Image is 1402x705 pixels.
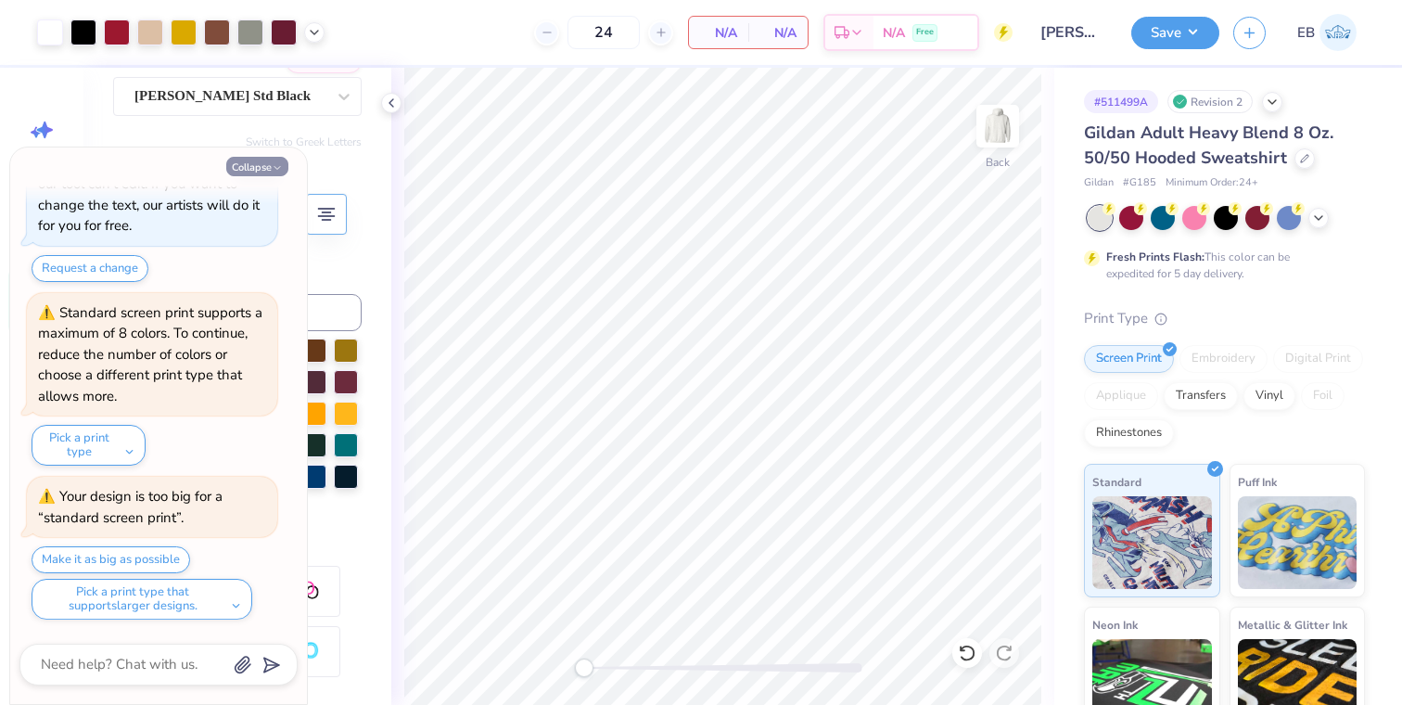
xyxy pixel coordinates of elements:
span: EB [1297,22,1315,44]
span: Puff Ink [1238,472,1277,492]
input: Untitled Design [1026,14,1117,51]
span: Neon Ink [1092,615,1138,634]
input: – – [567,16,640,49]
div: Back [986,154,1010,171]
div: Transfers [1164,382,1238,410]
span: Free [916,26,934,39]
div: Your design is too big for a “standard screen print”. [38,487,223,527]
div: Print Type [1084,308,1365,329]
button: Make it as big as possible [32,546,190,573]
img: Standard [1092,496,1212,589]
div: Rhinestones [1084,419,1174,447]
div: Digital Print [1273,345,1363,373]
div: Foil [1301,382,1345,410]
span: N/A [700,23,737,43]
div: Revision 2 [1167,90,1253,113]
img: Back [979,108,1016,145]
button: Pick a print type [32,425,146,466]
div: Vinyl [1243,382,1295,410]
button: Collapse [226,157,288,176]
img: Puff Ink [1238,496,1357,589]
span: # G185 [1123,175,1156,191]
div: Screen Print [1084,345,1174,373]
button: Switch to Greek Letters [246,135,362,149]
div: Standard screen print supports a maximum of 8 colors. To continue, reduce the number of colors or... [38,303,262,405]
button: Save [1131,17,1219,49]
div: Embroidery [1179,345,1268,373]
div: Applique [1084,382,1158,410]
button: Request a change [32,255,148,282]
button: Pick a print type that supportslarger designs. [32,579,252,620]
span: N/A [759,23,797,43]
div: # 511499A [1084,90,1158,113]
span: Gildan Adult Heavy Blend 8 Oz. 50/50 Hooded Sweatshirt [1084,122,1333,169]
span: N/A [883,23,905,43]
strong: Fresh Prints Flash: [1106,250,1204,264]
div: This color can be expedited for 5 day delivery. [1106,249,1334,282]
span: Metallic & Glitter Ink [1238,615,1347,634]
span: Minimum Order: 24 + [1166,175,1258,191]
div: Accessibility label [575,659,593,677]
img: Emily Breit [1319,14,1357,51]
a: EB [1289,14,1365,51]
span: Standard [1092,472,1141,492]
span: Gildan [1084,175,1114,191]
